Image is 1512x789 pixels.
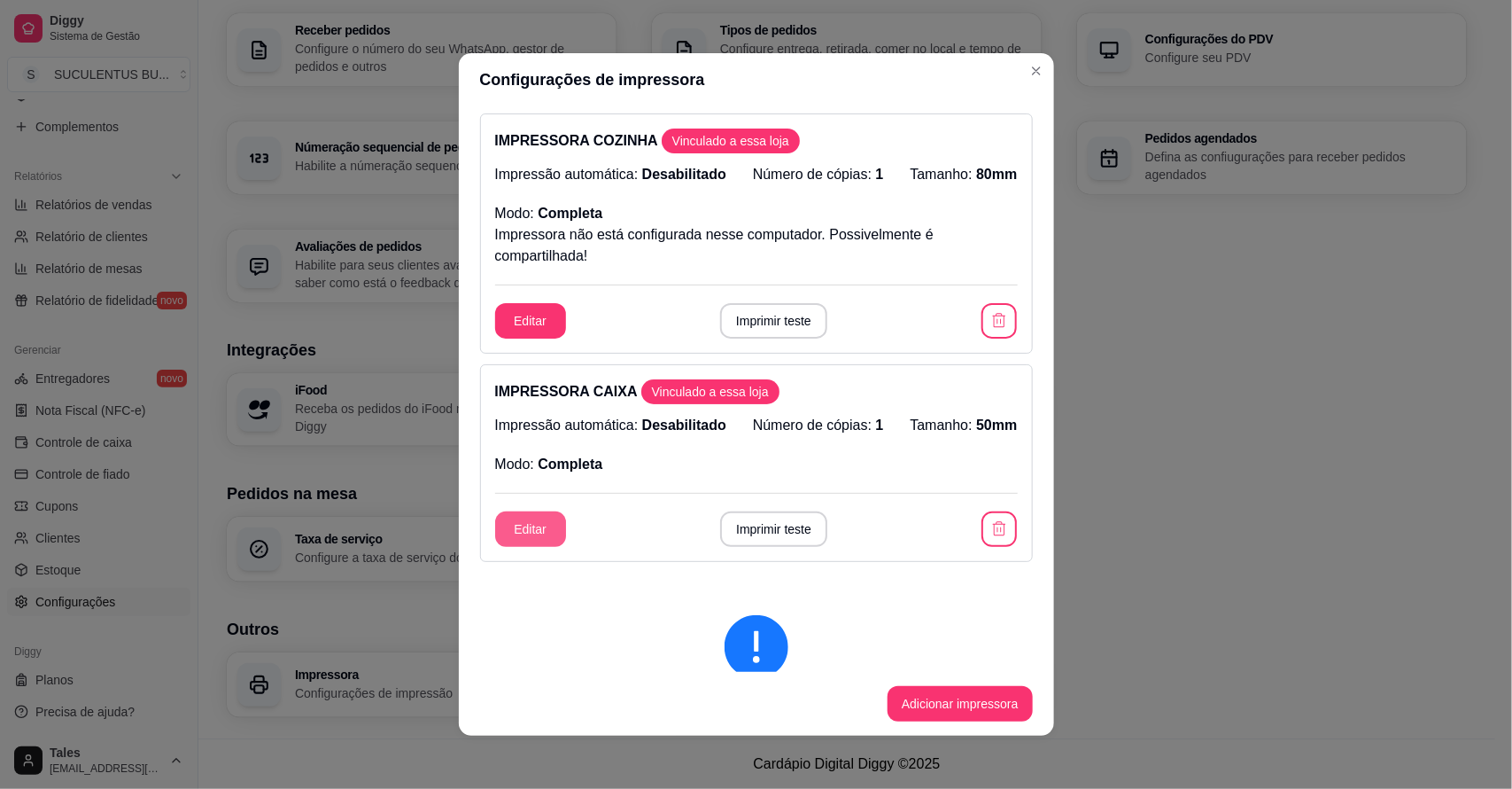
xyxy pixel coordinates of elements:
p: IMPRESSORA CAIXA [495,379,1018,404]
span: Vinculado a essa loja [665,132,796,150]
span: Completa [538,206,602,221]
button: Editar [495,303,566,339]
span: 1 [876,167,884,182]
span: 50mm [976,418,1017,433]
p: Impressão automática: [495,415,726,436]
span: Vinculado a essa loja [645,383,776,401]
span: 80mm [976,167,1017,182]
p: Impressora não está configurada nesse computador. Possivelmente é compartilhada! [495,224,1018,267]
button: Imprimir teste [720,303,827,339]
button: Adicionar impressora [888,686,1033,722]
p: Modo: [495,454,603,475]
header: Configurações de impressora [459,53,1054,106]
button: Editar [495,512,566,547]
p: Número de cópias: [753,164,884,185]
p: Impressão automática: [495,164,726,185]
span: Desabilitado [642,418,726,433]
span: 1 [876,418,884,433]
p: Tamanho: [911,415,1018,436]
button: Imprimir teste [720,512,827,547]
p: IMPRESSORA COZINHA [495,129,1018,153]
button: Close [1022,57,1051,85]
p: Tamanho: [911,164,1018,185]
p: Modo: [495,203,603,224]
span: Desabilitado [642,167,726,182]
p: Número de cópias: [753,415,884,436]
span: exclamation-circle [725,615,788,679]
span: Completa [538,457,602,472]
